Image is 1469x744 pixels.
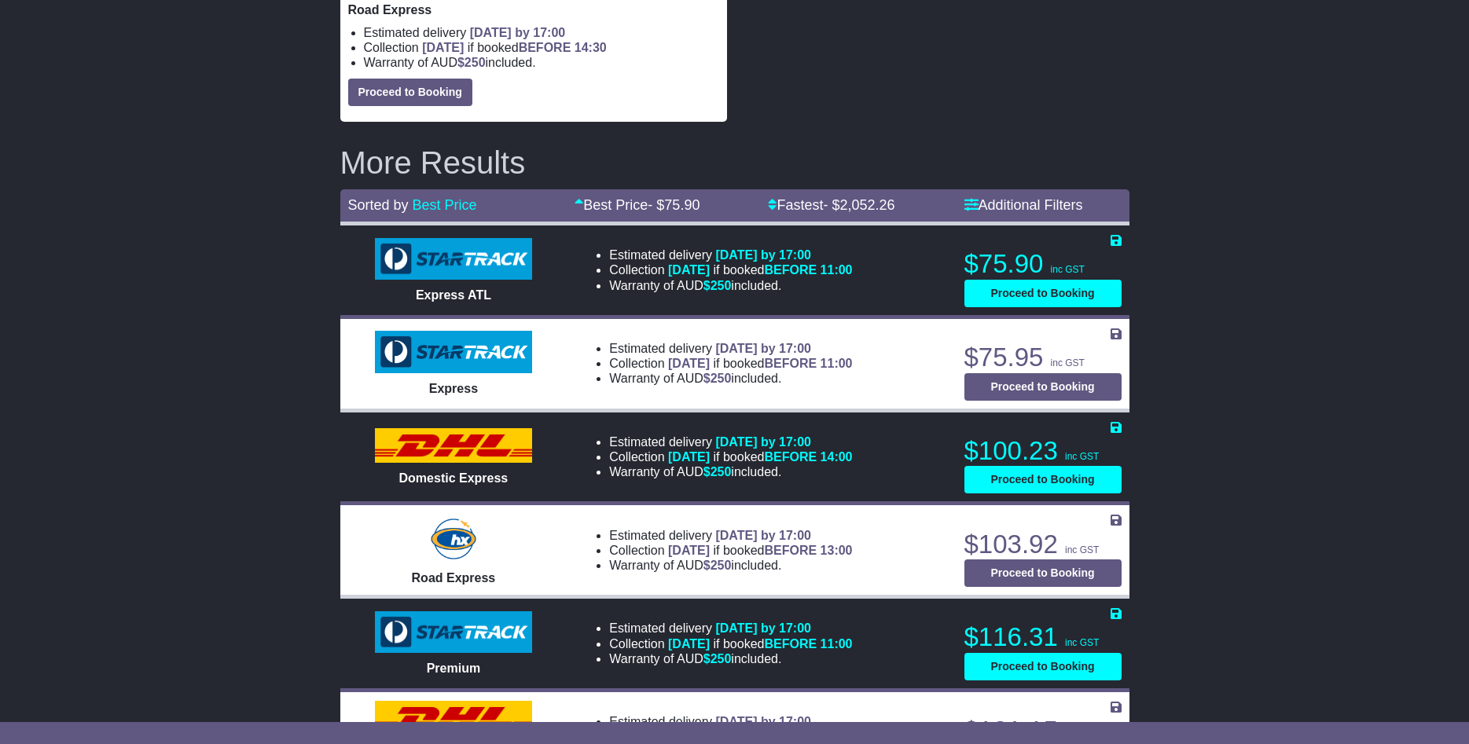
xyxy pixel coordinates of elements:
h2: More Results [340,145,1129,180]
span: [DATE] by 17:00 [715,342,811,355]
span: inc GST [1065,637,1099,648]
li: Estimated delivery [609,341,852,356]
span: BEFORE [764,637,817,651]
span: $ [703,652,732,665]
span: [DATE] [422,41,464,54]
span: 250 [711,652,732,665]
span: if booked [422,41,606,54]
p: $100.23 [964,435,1122,467]
p: $116.31 [964,621,1122,653]
span: [DATE] by 17:00 [715,529,811,542]
li: Collection [609,262,852,277]
span: $ [703,559,732,572]
button: Proceed to Booking [964,466,1122,493]
span: [DATE] by 17:00 [715,621,811,635]
img: DHL: Domestic Express [375,428,532,463]
button: Proceed to Booking [964,653,1122,680]
button: Proceed to Booking [964,559,1122,587]
span: 11:00 [821,263,853,277]
span: inc GST [1051,357,1085,368]
li: Estimated delivery [364,25,719,40]
span: - $ [824,197,895,213]
li: Collection [364,40,719,55]
li: Warranty of AUD included. [609,558,852,573]
li: Estimated delivery [609,621,852,636]
span: BEFORE [764,263,817,277]
span: if booked [668,450,852,464]
span: Express ATL [416,288,491,302]
span: BEFORE [519,41,571,54]
a: Fastest- $2,052.26 [768,197,894,213]
span: if booked [668,263,852,277]
span: $ [703,465,732,478]
p: $75.90 [964,248,1122,280]
span: [DATE] by 17:00 [715,435,811,449]
span: inc GST [1065,451,1099,462]
span: 11:00 [821,637,853,651]
span: [DATE] by 17:00 [715,715,811,728]
button: Proceed to Booking [964,280,1122,307]
span: Express [429,382,478,395]
li: Collection [609,636,852,651]
img: Hunter Express: Road Express [428,515,479,563]
span: 250 [711,372,732,385]
a: Best Price [413,197,477,213]
span: inc GST [1065,544,1099,555]
span: 75.90 [664,197,700,213]
span: [DATE] [668,544,710,557]
span: if booked [668,637,852,651]
p: $75.95 [964,342,1122,373]
li: Warranty of AUD included. [364,55,719,70]
span: Sorted by [348,197,409,213]
span: $ [703,372,732,385]
li: Warranty of AUD included. [609,371,852,386]
span: Premium [427,662,480,675]
li: Collection [609,356,852,371]
li: Collection [609,449,852,464]
li: Warranty of AUD included. [609,464,852,479]
span: if booked [668,544,852,557]
img: DHL: Domestic Express 12:00 [375,701,532,735]
span: [DATE] by 17:00 [470,26,566,39]
span: 14:00 [821,450,853,464]
span: Domestic Express [399,471,509,485]
img: StarTrack: Premium [375,611,532,654]
span: inc GST [1051,264,1085,275]
span: if booked [668,357,852,370]
li: Collection [609,543,852,558]
span: 14:30 [575,41,607,54]
span: [DATE] [668,450,710,464]
img: StarTrack: Express ATL [375,238,532,280]
button: Proceed to Booking [964,373,1122,401]
button: Proceed to Booking [348,79,472,106]
li: Estimated delivery [609,714,852,729]
a: Additional Filters [964,197,1083,213]
span: [DATE] [668,357,710,370]
span: BEFORE [764,450,817,464]
li: Estimated delivery [609,434,852,449]
span: Road Express [412,571,496,585]
span: - $ [648,197,700,213]
span: [DATE] [668,637,710,651]
span: BEFORE [764,357,817,370]
span: 13:00 [821,544,853,557]
li: Warranty of AUD included. [609,651,852,666]
span: 250 [711,465,732,478]
span: 11:00 [821,357,853,370]
li: Estimated delivery [609,528,852,543]
a: Best Price- $75.90 [575,197,700,213]
span: $ [703,279,732,292]
span: [DATE] by 17:00 [715,248,811,262]
li: Estimated delivery [609,247,852,262]
li: Warranty of AUD included. [609,278,852,293]
span: [DATE] [668,263,710,277]
span: 250 [711,559,732,572]
p: Road Express [348,2,719,17]
span: BEFORE [764,544,817,557]
span: 250 [711,279,732,292]
span: $ [457,56,486,69]
p: $103.92 [964,529,1122,560]
span: 250 [465,56,486,69]
img: StarTrack: Express [375,331,532,373]
span: 2,052.26 [840,197,895,213]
